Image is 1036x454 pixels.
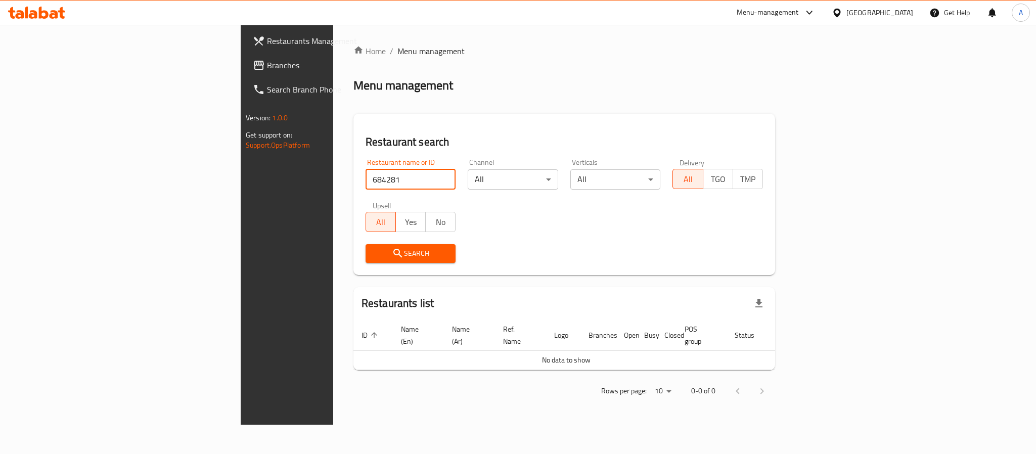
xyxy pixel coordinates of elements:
[267,59,406,71] span: Branches
[737,7,799,19] div: Menu-management
[651,384,675,399] div: Rows per page:
[733,169,763,189] button: TMP
[425,212,456,232] button: No
[636,320,656,351] th: Busy
[267,83,406,96] span: Search Branch Phone
[846,7,913,18] div: [GEOGRAPHIC_DATA]
[430,215,452,230] span: No
[395,212,426,232] button: Yes
[703,169,733,189] button: TGO
[691,385,715,397] p: 0-0 of 0
[707,172,729,187] span: TGO
[245,53,414,77] a: Branches
[452,323,483,347] span: Name (Ar)
[374,247,448,260] span: Search
[468,169,558,190] div: All
[245,77,414,102] a: Search Branch Phone
[401,323,432,347] span: Name (En)
[366,169,456,190] input: Search for restaurant name or ID..
[747,291,771,315] div: Export file
[672,169,703,189] button: All
[397,45,465,57] span: Menu management
[546,320,580,351] th: Logo
[366,212,396,232] button: All
[353,77,453,94] h2: Menu management
[272,111,288,124] span: 1.0.0
[1019,7,1023,18] span: A
[373,202,391,209] label: Upsell
[246,128,292,142] span: Get support on:
[353,45,775,57] nav: breadcrumb
[580,320,616,351] th: Branches
[503,323,534,347] span: Ref. Name
[570,169,661,190] div: All
[737,172,759,187] span: TMP
[685,323,714,347] span: POS group
[267,35,406,47] span: Restaurants Management
[366,134,763,150] h2: Restaurant search
[656,320,677,351] th: Closed
[601,385,647,397] p: Rows per page:
[246,111,271,124] span: Version:
[735,329,768,341] span: Status
[366,244,456,263] button: Search
[680,159,705,166] label: Delivery
[353,320,815,370] table: enhanced table
[362,329,381,341] span: ID
[400,215,422,230] span: Yes
[245,29,414,53] a: Restaurants Management
[677,172,699,187] span: All
[246,139,310,152] a: Support.OpsPlatform
[616,320,636,351] th: Open
[370,215,392,230] span: All
[362,296,434,311] h2: Restaurants list
[542,353,591,367] span: No data to show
